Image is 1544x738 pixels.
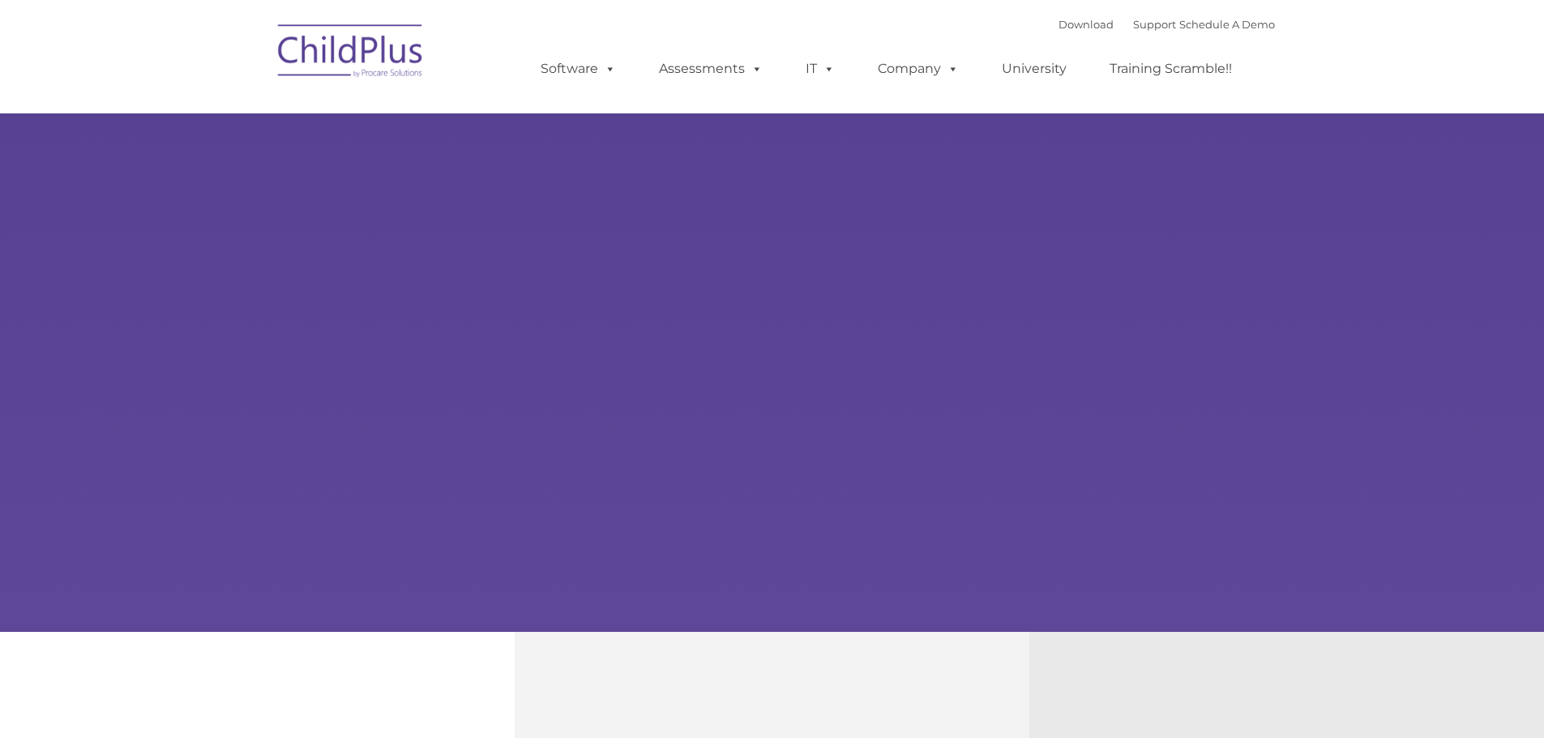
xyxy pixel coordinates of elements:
[1133,18,1176,31] a: Support
[1093,53,1248,85] a: Training Scramble!!
[1059,18,1275,31] font: |
[986,53,1083,85] a: University
[270,13,432,94] img: ChildPlus by Procare Solutions
[789,53,851,85] a: IT
[643,53,779,85] a: Assessments
[524,53,632,85] a: Software
[1179,18,1275,31] a: Schedule A Demo
[862,53,975,85] a: Company
[1059,18,1114,31] a: Download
